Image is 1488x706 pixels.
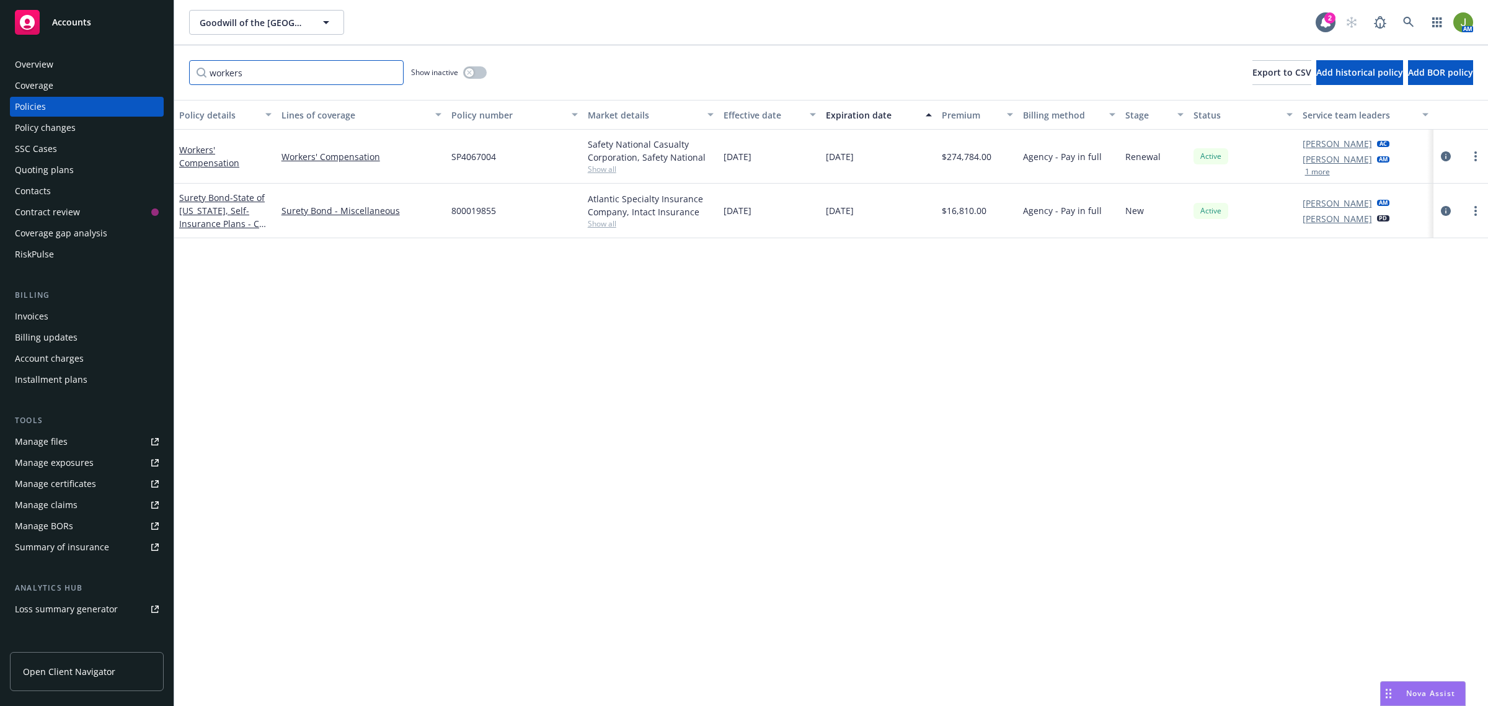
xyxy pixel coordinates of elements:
a: Overview [10,55,164,74]
div: Invoices [15,306,48,326]
div: Policy details [179,109,258,122]
div: Coverage gap analysis [15,223,107,243]
div: Atlantic Specialty Insurance Company, Intact Insurance [588,192,714,218]
a: Account charges [10,349,164,369]
a: Contacts [10,181,164,201]
div: Policy changes [15,118,76,138]
span: [DATE] [826,204,854,217]
a: circleInformation [1438,203,1453,218]
span: Show all [588,218,714,229]
a: Summary of insurance [10,537,164,557]
div: Contacts [15,181,51,201]
span: [DATE] [826,150,854,163]
a: Contract review [10,202,164,222]
a: Manage claims [10,495,164,515]
a: circleInformation [1438,149,1453,164]
a: [PERSON_NAME] [1303,197,1372,210]
a: Manage exposures [10,453,164,473]
a: Manage files [10,432,164,452]
a: more [1468,149,1483,164]
button: Nova Assist [1380,681,1466,706]
div: Safety National Casualty Corporation, Safety National [588,138,714,164]
a: Invoices [10,306,164,326]
a: Report a Bug [1368,10,1393,35]
a: [PERSON_NAME] [1303,153,1372,166]
span: Active [1198,151,1223,162]
div: Expiration date [826,109,918,122]
div: Billing method [1023,109,1102,122]
button: Export to CSV [1252,60,1311,85]
div: Premium [942,109,1000,122]
span: Show inactive [411,67,458,78]
a: Switch app [1425,10,1450,35]
div: Loss summary generator [15,599,118,619]
a: Workers' Compensation [179,144,239,169]
button: Market details [583,100,719,130]
span: Nova Assist [1406,688,1455,699]
div: Overview [15,55,53,74]
a: [PERSON_NAME] [1303,212,1372,225]
button: Service team leaders [1298,100,1434,130]
a: [PERSON_NAME] [1303,137,1372,150]
span: Accounts [52,17,91,27]
div: Coverage [15,76,53,96]
button: Expiration date [821,100,937,130]
a: Policy changes [10,118,164,138]
a: Search [1396,10,1421,35]
span: [DATE] [724,150,751,163]
div: Policies [15,97,46,117]
a: Start snowing [1339,10,1364,35]
div: Contract review [15,202,80,222]
a: Coverage [10,76,164,96]
div: Effective date [724,109,802,122]
a: Loss summary generator [10,599,164,619]
a: more [1468,203,1483,218]
div: Billing updates [15,328,77,347]
a: Workers' Compensation [281,150,441,163]
button: Lines of coverage [277,100,446,130]
div: Stage [1125,109,1170,122]
div: Tools [10,414,164,427]
span: Agency - Pay in full [1023,150,1102,163]
button: Premium [937,100,1019,130]
div: Status [1193,109,1279,122]
div: Analytics hub [10,582,164,594]
span: Add historical policy [1316,66,1403,78]
a: Surety Bond - Miscellaneous [281,204,441,217]
a: Installment plans [10,370,164,390]
span: Open Client Navigator [23,665,115,678]
a: Billing updates [10,328,164,347]
img: photo [1453,12,1473,32]
a: Coverage gap analysis [10,223,164,243]
div: Manage files [15,432,68,452]
span: Agency - Pay in full [1023,204,1102,217]
a: RiskPulse [10,244,164,264]
span: $274,784.00 [942,150,991,163]
a: Quoting plans [10,160,164,180]
a: SSC Cases [10,139,164,159]
button: Policy details [174,100,277,130]
div: SSC Cases [15,139,57,159]
a: Policies [10,97,164,117]
a: Manage BORs [10,516,164,536]
div: Manage BORs [15,516,73,536]
span: $16,810.00 [942,204,986,217]
button: Status [1189,100,1298,130]
button: Add historical policy [1316,60,1403,85]
div: Manage exposures [15,453,94,473]
a: Accounts [10,5,164,40]
span: Add BOR policy [1408,66,1473,78]
div: 2 [1324,12,1335,24]
div: Quoting plans [15,160,74,180]
button: Goodwill of the [GEOGRAPHIC_DATA] [189,10,344,35]
button: Add BOR policy [1408,60,1473,85]
div: Drag to move [1381,682,1396,705]
span: [DATE] [724,204,751,217]
button: 1 more [1305,168,1330,176]
span: Export to CSV [1252,66,1311,78]
div: Policy number [451,109,564,122]
span: Show all [588,164,714,174]
span: Renewal [1125,150,1161,163]
button: Effective date [719,100,821,130]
